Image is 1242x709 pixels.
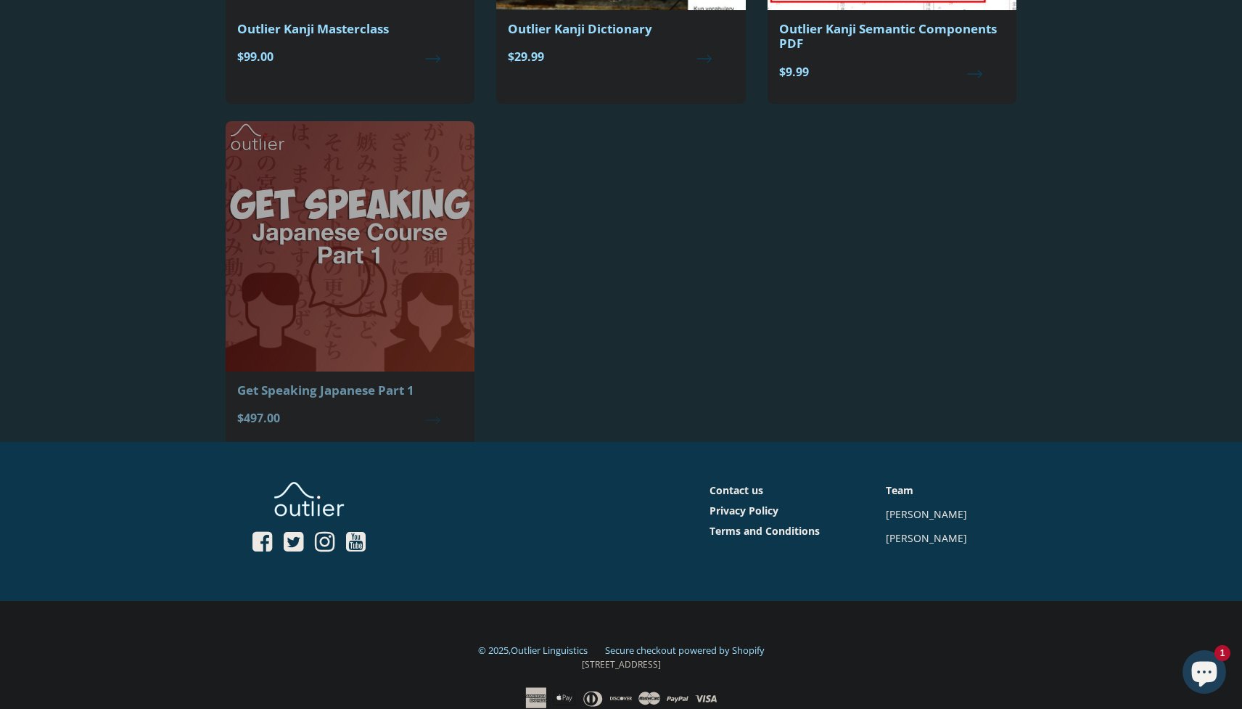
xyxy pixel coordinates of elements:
[779,63,1005,81] span: $9.99
[478,644,602,657] small: © 2025,
[237,22,463,36] div: Outlier Kanji Masterclass
[605,644,765,657] a: Secure checkout powered by Shopify
[511,644,588,657] a: Outlier Linguistics
[237,48,463,65] span: $99.00
[710,504,778,517] a: Privacy Policy
[237,383,463,398] div: Get Speaking Japanese Part 1
[508,22,733,36] div: Outlier Kanji Dictionary
[886,531,967,545] a: [PERSON_NAME]
[710,524,820,538] a: Terms and Conditions
[1178,650,1230,697] inbox-online-store-chat: Shopify online store chat
[779,22,1005,52] div: Outlier Kanji Semantic Components PDF
[886,507,967,521] a: [PERSON_NAME]
[226,121,474,372] img: Get Speaking Japanese Part 1
[226,121,474,438] a: Get Speaking Japanese Part 1 $497.00
[710,483,763,497] a: Contact us
[508,48,733,65] span: $29.99
[886,483,913,497] a: Team
[237,409,463,427] span: $497.00
[226,658,1016,671] p: [STREET_ADDRESS]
